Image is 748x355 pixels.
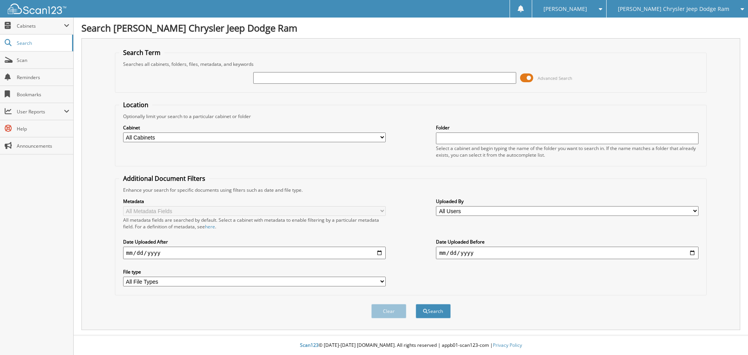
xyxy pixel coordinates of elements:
button: Clear [371,304,406,318]
input: start [123,247,386,259]
span: Search [17,40,68,46]
div: © [DATE]-[DATE] [DOMAIN_NAME]. All rights reserved | appb01-scan123-com | [74,336,748,355]
label: Date Uploaded After [123,238,386,245]
a: Privacy Policy [493,342,522,348]
span: [PERSON_NAME] Chrysler Jeep Dodge Ram [618,7,729,11]
div: Enhance your search for specific documents using filters such as date and file type. [119,187,703,193]
input: end [436,247,699,259]
label: Cabinet [123,124,386,131]
div: Searches all cabinets, folders, files, metadata, and keywords [119,61,703,67]
span: Reminders [17,74,69,81]
legend: Search Term [119,48,164,57]
span: User Reports [17,108,64,115]
span: Scan [17,57,69,64]
span: [PERSON_NAME] [543,7,587,11]
label: File type [123,268,386,275]
div: Select a cabinet and begin typing the name of the folder you want to search in. If the name match... [436,145,699,158]
h1: Search [PERSON_NAME] Chrysler Jeep Dodge Ram [81,21,740,34]
a: here [205,223,215,230]
img: scan123-logo-white.svg [8,4,66,14]
div: Optionally limit your search to a particular cabinet or folder [119,113,703,120]
legend: Additional Document Filters [119,174,209,183]
label: Uploaded By [436,198,699,205]
span: Announcements [17,143,69,149]
div: All metadata fields are searched by default. Select a cabinet with metadata to enable filtering b... [123,217,386,230]
label: Folder [436,124,699,131]
span: Help [17,125,69,132]
span: Scan123 [300,342,319,348]
label: Date Uploaded Before [436,238,699,245]
legend: Location [119,101,152,109]
button: Search [416,304,451,318]
span: Cabinets [17,23,64,29]
label: Metadata [123,198,386,205]
span: Advanced Search [538,75,572,81]
span: Bookmarks [17,91,69,98]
